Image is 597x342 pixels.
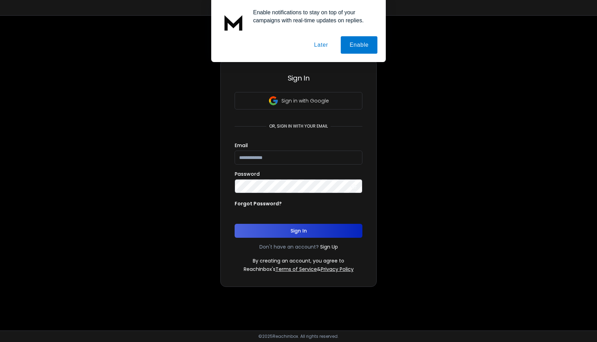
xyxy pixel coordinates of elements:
label: Email [235,143,248,148]
a: Privacy Policy [321,266,354,273]
p: © 2025 Reachinbox. All rights reserved. [258,334,339,339]
p: Don't have an account? [259,243,319,250]
button: Sign In [235,224,362,238]
a: Sign Up [320,243,338,250]
h3: Sign In [235,73,362,83]
p: Forgot Password? [235,200,282,207]
img: notification icon [220,8,248,36]
div: Enable notifications to stay on top of your campaigns with real-time updates on replies. [248,8,377,24]
button: Enable [341,36,377,54]
p: ReachInbox's & [244,266,354,273]
a: Terms of Service [275,266,317,273]
p: By creating an account, you agree to [253,257,344,264]
p: Sign in with Google [281,97,329,104]
label: Password [235,172,260,176]
button: Sign in with Google [235,92,362,109]
p: or, sign in with your email [266,123,331,129]
button: Later [305,36,337,54]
